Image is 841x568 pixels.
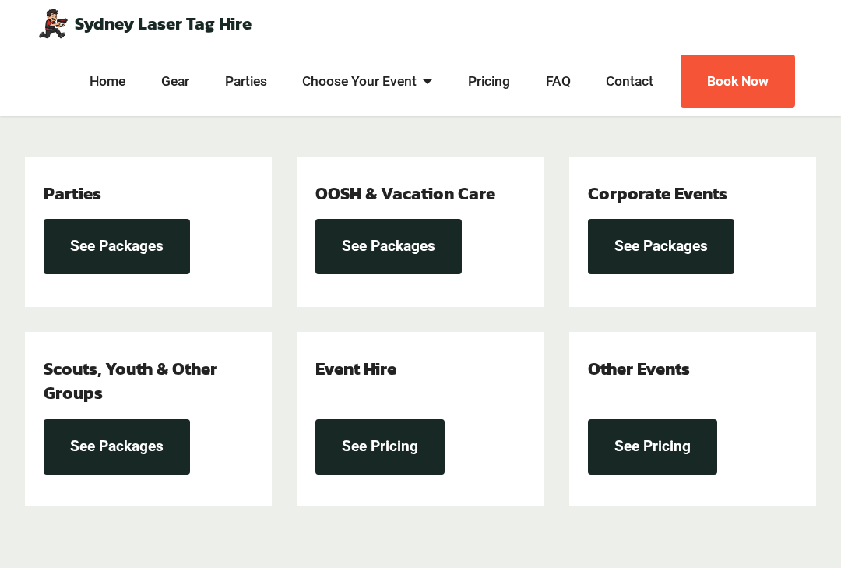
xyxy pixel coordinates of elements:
a: See Pricing [588,419,717,475]
strong: OOSH & Vacation Care [315,180,495,206]
strong: Other Events [588,355,690,382]
a: See Packages [588,219,734,274]
a: See Packages [44,219,190,274]
a: FAQ [541,72,575,91]
img: Mobile Laser Tag Parties Sydney [37,8,69,39]
strong: Event Hire [315,355,396,382]
a: See Packages [44,419,190,475]
a: Choose Your Event [298,72,437,91]
a: See Packages [315,219,462,274]
strong: Corporate Events [588,180,727,206]
a: Sydney Laser Tag Hire [75,15,252,32]
strong: Scouts, Youth & Other Groups [44,355,217,406]
a: Pricing [464,72,515,91]
a: Gear [157,72,194,91]
a: Contact [602,72,658,91]
strong: Parties [44,180,101,206]
a: Parties [220,72,271,91]
a: See Pricing [315,419,445,475]
a: Home [86,72,130,91]
a: Book Now [681,55,795,108]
